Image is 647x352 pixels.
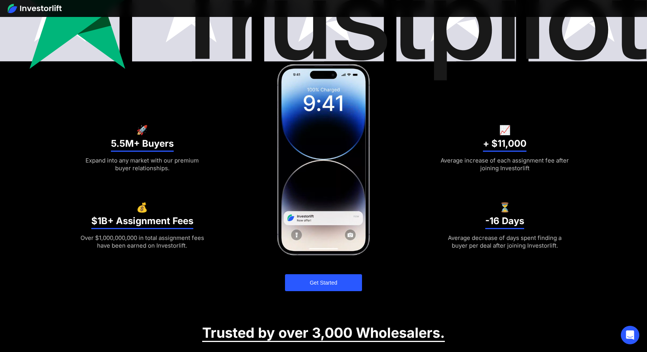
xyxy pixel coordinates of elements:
h2: Trusted by over 3,000 Wholesalers. [202,326,445,342]
h3: + $11,000 [483,138,526,152]
h3: 5.5M+ Buyers [111,138,174,152]
div: Over $1,000,000,000 in total assignment fees have been earned on Investorlift. [77,234,207,250]
h6: 💰 [136,204,148,211]
div: Average decrease of days spent finding a buyer per deal after joining Investorlift. [440,234,570,250]
a: Get Started [285,274,362,291]
div: Open Intercom Messenger [621,326,639,344]
h3: -16 Days [485,215,524,229]
h6: ⏳ [499,204,511,211]
h3: $1B+ Assignment Fees [91,215,193,229]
